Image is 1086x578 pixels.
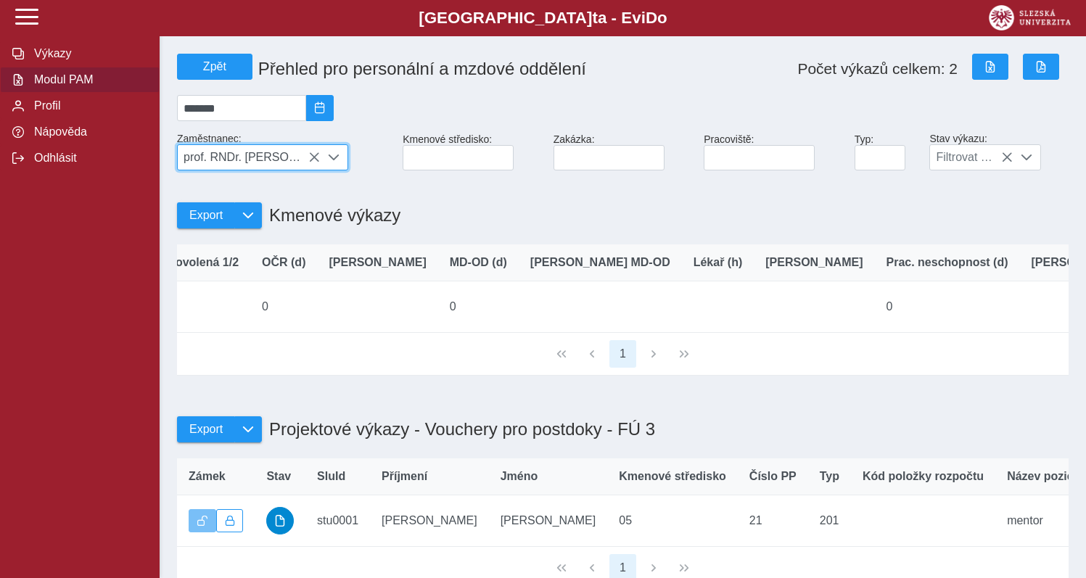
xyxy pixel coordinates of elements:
[370,495,489,546] td: [PERSON_NAME]
[797,60,958,78] span: Počet výkazů celkem: 2
[887,256,1008,269] span: Prac. neschopnost (d)
[266,470,291,483] span: Stav
[177,54,252,80] button: Zpět
[849,128,924,176] div: Typ:
[262,256,305,269] span: OČR (d)
[189,423,223,436] span: Export
[530,256,670,269] span: [PERSON_NAME] MD-OD
[216,509,244,532] button: Uzamknout lze pouze výkaz, který je podepsán a schválen.
[252,53,704,85] h1: Přehled pro personální a mzdové oddělení
[923,127,1074,176] div: Stav výkazu:
[972,54,1008,80] button: Export do Excelu
[178,145,320,170] span: prof. RNDr. [PERSON_NAME]
[820,470,839,483] span: Typ
[438,281,519,333] td: 0
[489,495,608,546] td: [PERSON_NAME]
[1007,470,1079,483] span: Název pozice
[250,281,317,333] td: 0
[189,470,226,483] span: Zámek
[989,5,1071,30] img: logo_web_su.png
[749,470,797,483] span: Číslo PP
[30,47,147,60] span: Výkazy
[30,152,147,165] span: Odhlásit
[30,99,147,112] span: Profil
[189,509,216,532] button: Výkaz je odemčen.
[184,60,246,73] span: Zpět
[738,495,808,546] td: 21
[808,495,851,546] td: 201
[397,128,548,176] div: Kmenové středisko:
[501,470,538,483] span: Jméno
[619,470,726,483] span: Kmenové středisko
[329,256,426,269] span: [PERSON_NAME]
[30,125,147,139] span: Nápověda
[698,128,849,176] div: Pracoviště:
[262,198,400,233] h1: Kmenové výkazy
[44,9,1042,28] b: [GEOGRAPHIC_DATA] a - Evi
[177,416,234,442] button: Export
[317,470,345,483] span: SluId
[657,9,667,27] span: o
[875,281,1020,333] td: 0
[765,256,863,269] span: [PERSON_NAME]
[306,95,334,121] button: 2025/09
[262,412,655,447] h1: Projektové výkazy - Vouchery pro postdoky - FÚ 3
[266,507,294,534] button: schváleno
[177,202,234,228] button: Export
[548,128,699,176] div: Zakázka:
[607,495,738,546] td: 05
[592,9,597,27] span: t
[609,340,637,368] button: 1
[189,209,223,222] span: Export
[171,127,397,176] div: Zaměstnanec:
[930,145,1012,170] span: Filtrovat dle stavu
[694,256,743,269] span: Lékař (h)
[305,495,370,546] td: stu0001
[30,73,147,86] span: Modul PAM
[121,256,239,269] span: Termíny dovolená 1/2
[646,9,657,27] span: D
[1023,54,1059,80] button: Export do PDF
[863,470,984,483] span: Kód položky rozpočtu
[450,256,507,269] span: MD-OD (d)
[382,470,427,483] span: Příjmení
